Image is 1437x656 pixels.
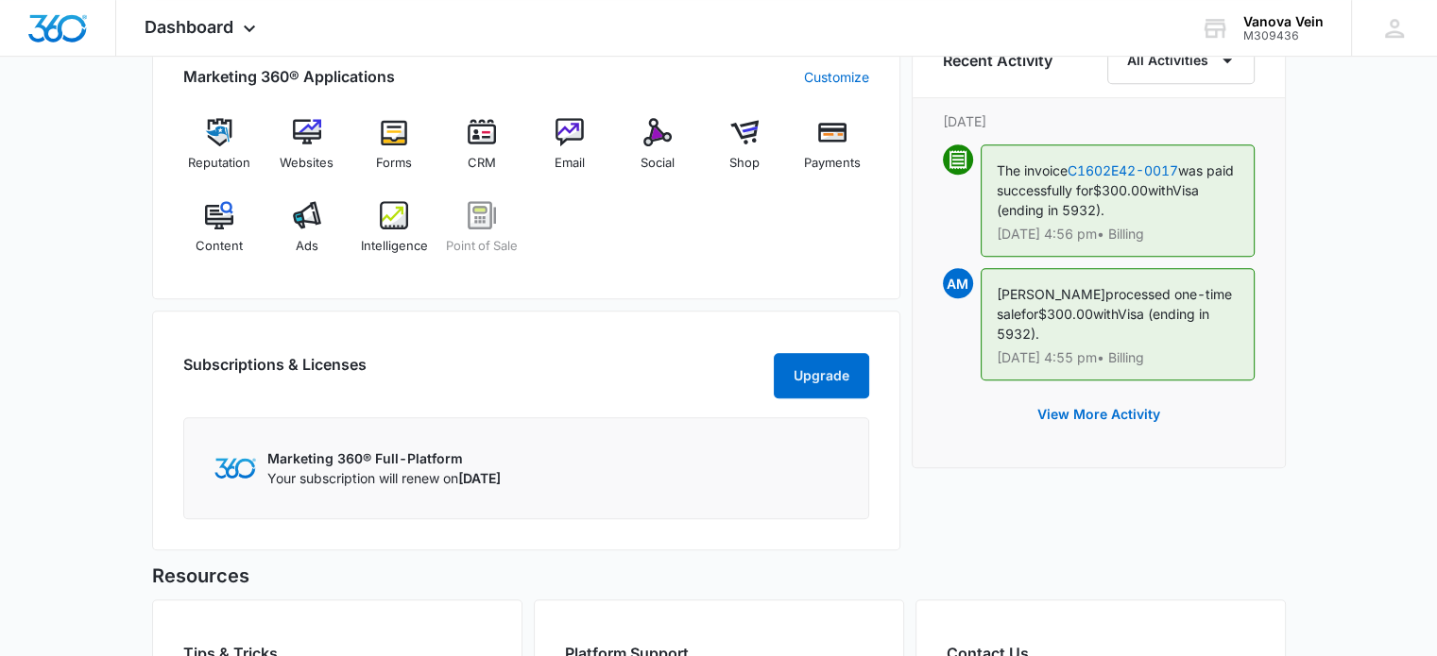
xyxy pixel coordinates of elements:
h2: Subscriptions & Licenses [183,353,367,391]
a: Content [183,201,256,269]
span: [PERSON_NAME] [997,286,1105,302]
span: with [1093,306,1118,322]
button: All Activities [1107,37,1255,84]
span: Websites [280,154,334,173]
div: account id [1243,29,1324,42]
a: Forms [358,118,431,186]
span: Payments [804,154,861,173]
button: Upgrade [774,353,869,398]
h5: Resources [152,562,1286,590]
span: with [1148,182,1172,198]
span: CRM [468,154,496,173]
span: Ads [296,237,318,256]
p: [DATE] 4:55 pm • Billing [997,351,1239,364]
a: Shop [709,118,781,186]
span: Social [641,154,675,173]
a: Point of Sale [446,201,519,269]
a: Ads [270,201,343,269]
p: [DATE] [943,111,1255,131]
span: Intelligence [361,237,428,256]
button: View More Activity [1018,392,1179,437]
span: Content [196,237,243,256]
div: account name [1243,14,1324,29]
a: Customize [804,67,869,87]
span: Forms [376,154,412,173]
span: Email [555,154,585,173]
a: Social [621,118,693,186]
a: Email [534,118,607,186]
a: Websites [270,118,343,186]
span: $300.00 [1093,182,1148,198]
span: Dashboard [145,17,233,37]
span: Shop [729,154,760,173]
a: CRM [446,118,519,186]
p: Marketing 360® Full-Platform [267,448,501,468]
span: [DATE] [458,470,501,486]
img: Marketing 360 Logo [214,458,256,478]
a: Payments [796,118,869,186]
span: $300.00 [1038,306,1093,322]
h6: Recent Activity [943,49,1052,72]
span: for [1021,306,1038,322]
a: C1602E42-0017 [1068,162,1178,178]
a: Reputation [183,118,256,186]
p: [DATE] 4:56 pm • Billing [997,227,1239,241]
span: Reputation [188,154,250,173]
span: processed one-time sale [997,286,1232,322]
a: Intelligence [358,201,431,269]
span: The invoice [997,162,1068,178]
p: Your subscription will renew on [267,468,501,488]
h2: Marketing 360® Applications [183,65,395,88]
span: AM [943,268,973,298]
span: Point of Sale [446,237,518,256]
